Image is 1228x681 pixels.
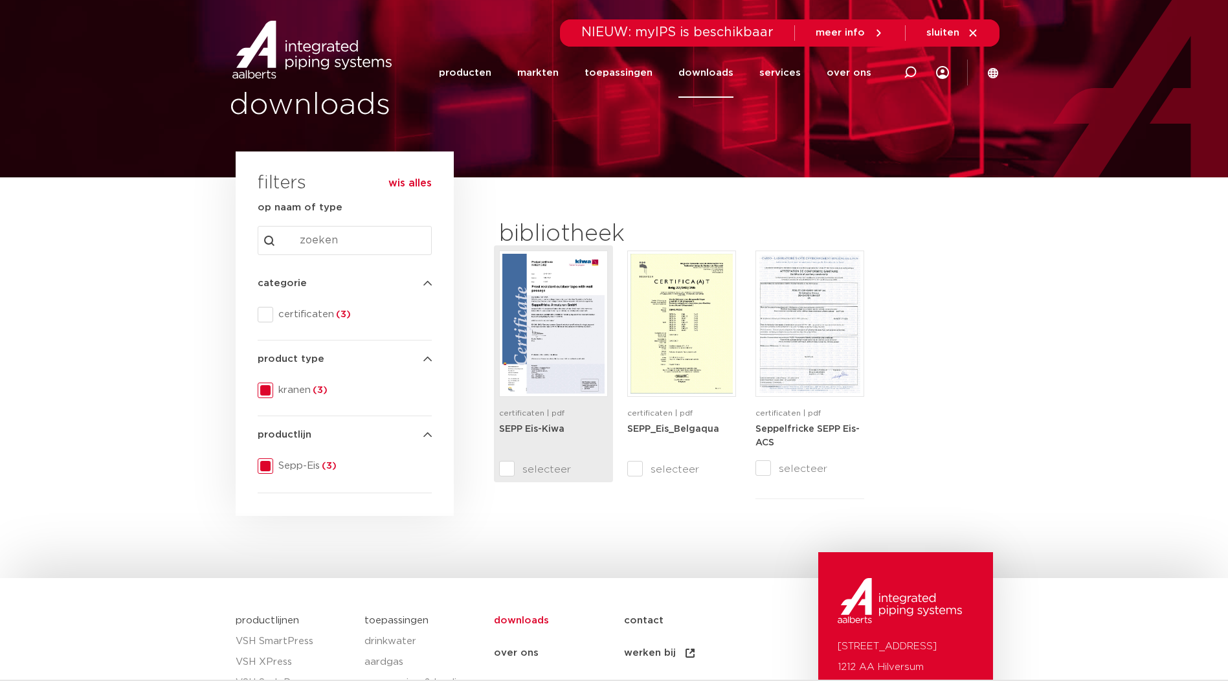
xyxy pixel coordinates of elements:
label: selecteer [499,462,608,477]
a: SEPP_Eis_Belgaqua [627,424,719,434]
a: over ons [494,637,624,669]
a: SEPP Eis-Kiwa [499,424,564,434]
span: (3) [320,461,337,471]
label: selecteer [755,461,864,476]
span: (3) [334,309,351,319]
a: drinkwater [364,631,481,652]
a: toepassingen [364,616,429,625]
a: producten [439,48,491,98]
a: sluiten [926,27,979,39]
span: certificaten | pdf [627,409,693,417]
button: wis alles [388,177,432,190]
h4: productlijn [258,427,432,443]
strong: SEPP Eis-Kiwa [499,425,564,434]
img: SEPP_Eis-Kiwa-2-pdf.jpg [502,254,605,394]
a: markten [517,48,559,98]
div: kranen(3) [258,383,432,398]
strong: op naam of type [258,203,342,212]
label: selecteer [627,462,736,477]
span: (3) [311,385,328,395]
a: downloads [678,48,733,98]
strong: SEPP_Eis_Belgaqua [627,425,719,434]
a: werken bij [624,637,754,669]
a: over ons [827,48,871,98]
span: meer info [816,28,865,38]
a: aardgas [364,652,481,673]
span: certificaten | pdf [499,409,564,417]
a: contact [624,605,754,637]
h4: product type [258,352,432,367]
h4: categorie [258,276,432,291]
span: sluiten [926,28,959,38]
nav: Menu [439,48,871,98]
h3: filters [258,168,306,199]
a: meer info [816,27,884,39]
img: Seppelfricke_SEPP_Eis-ACS-2-pdf.jpg [759,254,861,394]
span: kranen [273,384,432,397]
h1: downloads [229,85,608,126]
a: services [759,48,801,98]
a: toepassingen [585,48,653,98]
span: Sepp-Eis [273,460,432,473]
a: Seppelfricke SEPP Eis-ACS [755,424,860,448]
a: productlijnen [236,616,299,625]
span: certificaten | pdf [755,409,821,417]
a: VSH XPress [236,652,352,673]
a: VSH SmartPress [236,631,352,652]
span: certificaten [273,308,432,321]
span: NIEUW: myIPS is beschikbaar [581,26,774,39]
div: certificaten(3) [258,307,432,322]
div: Sepp-Eis(3) [258,458,432,474]
h2: bibliotheek [499,219,730,250]
strong: Seppelfricke SEPP Eis-ACS [755,425,860,448]
img: SEPP_Eis_Belgaqua-1-pdf.jpg [631,254,733,394]
a: downloads [494,605,624,637]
